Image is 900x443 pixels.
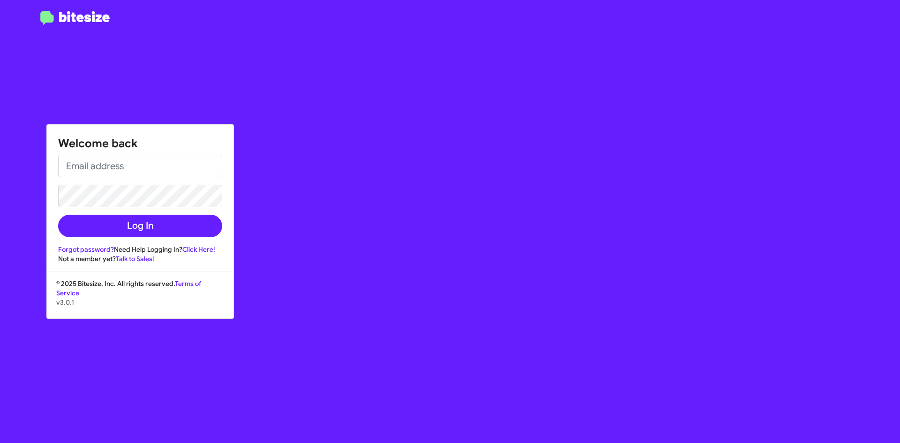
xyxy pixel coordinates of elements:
input: Email address [58,155,222,177]
a: Forgot password? [58,245,114,254]
div: © 2025 Bitesize, Inc. All rights reserved. [47,279,233,318]
button: Log In [58,215,222,237]
h1: Welcome back [58,136,222,151]
div: Need Help Logging In? [58,245,222,254]
a: Click Here! [182,245,215,254]
a: Talk to Sales! [116,255,154,263]
div: Not a member yet? [58,254,222,263]
p: v3.0.1 [56,298,224,307]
